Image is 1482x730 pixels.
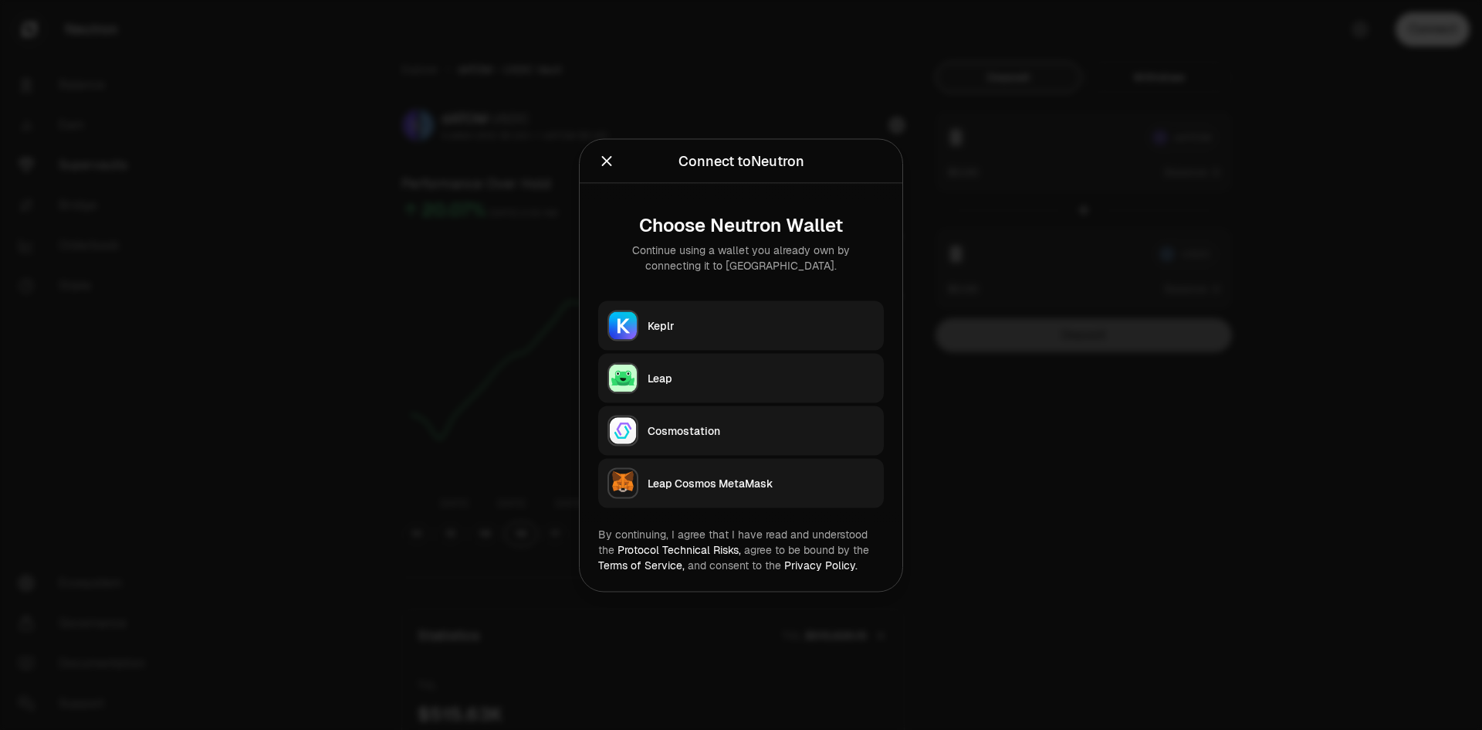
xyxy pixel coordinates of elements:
a: Protocol Technical Risks, [617,542,741,556]
a: Terms of Service, [598,558,685,572]
button: CosmostationCosmostation [598,406,884,455]
div: Continue using a wallet you already own by connecting it to [GEOGRAPHIC_DATA]. [611,242,871,273]
div: Keplr [648,317,875,333]
div: Choose Neutron Wallet [611,214,871,236]
button: Close [598,150,615,171]
button: KeplrKeplr [598,300,884,350]
div: Leap [648,370,875,385]
img: Leap Cosmos MetaMask [609,469,637,497]
img: Keplr [609,311,637,339]
div: Connect to Neutron [678,150,804,171]
img: Leap [609,364,637,392]
div: By continuing, I agree that I have read and understood the agree to be bound by the and consent t... [598,526,884,572]
a: Privacy Policy. [784,558,858,572]
button: Leap Cosmos MetaMaskLeap Cosmos MetaMask [598,458,884,508]
div: Leap Cosmos MetaMask [648,475,875,491]
button: LeapLeap [598,353,884,402]
div: Cosmostation [648,423,875,438]
img: Cosmostation [609,416,637,444]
